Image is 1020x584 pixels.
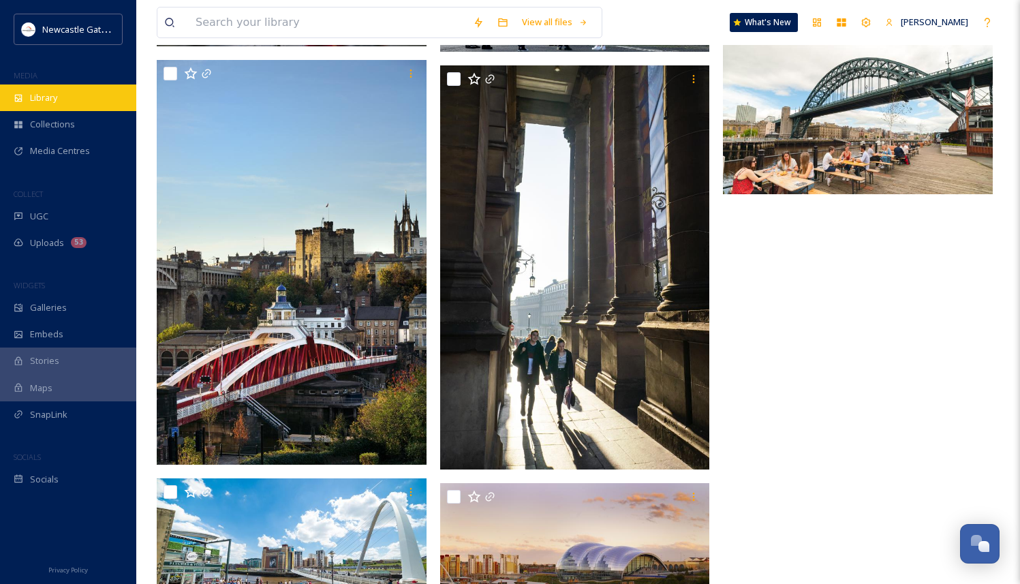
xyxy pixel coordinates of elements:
span: SOCIALS [14,452,41,462]
span: [PERSON_NAME] [901,16,968,28]
span: Maps [30,382,52,395]
img: DqD9wEUd_400x400.jpg [22,22,35,36]
img: newcastles-swing-bridge-and-historic-backdrop_51486344016_o.jpg [157,60,427,464]
img: take-a-stroll-past-theatre-royal-newcastle_51498773597_o.jpg [440,65,710,470]
span: COLLECT [14,189,43,199]
input: Search your library [189,7,466,37]
span: SnapLink [30,408,67,421]
span: MEDIA [14,70,37,80]
a: [PERSON_NAME] [878,9,975,35]
span: Privacy Policy [48,566,88,574]
a: What's New [730,13,798,32]
div: 53 [71,237,87,248]
span: Socials [30,473,59,486]
span: UGC [30,210,48,223]
span: Library [30,91,57,104]
img: by-the-river-brew-co-gateshead-quayside_save-your-summer-campaign-2020_visit-britain_51486607773_... [723,19,993,194]
span: WIDGETS [14,280,45,290]
span: Newcastle Gateshead Initiative [42,22,168,35]
a: View all files [515,9,595,35]
span: Galleries [30,301,67,314]
span: Media Centres [30,144,90,157]
span: Collections [30,118,75,131]
button: Open Chat [960,524,1000,564]
span: Uploads [30,236,64,249]
a: Privacy Policy [48,561,88,577]
span: Embeds [30,328,63,341]
span: Stories [30,354,59,367]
